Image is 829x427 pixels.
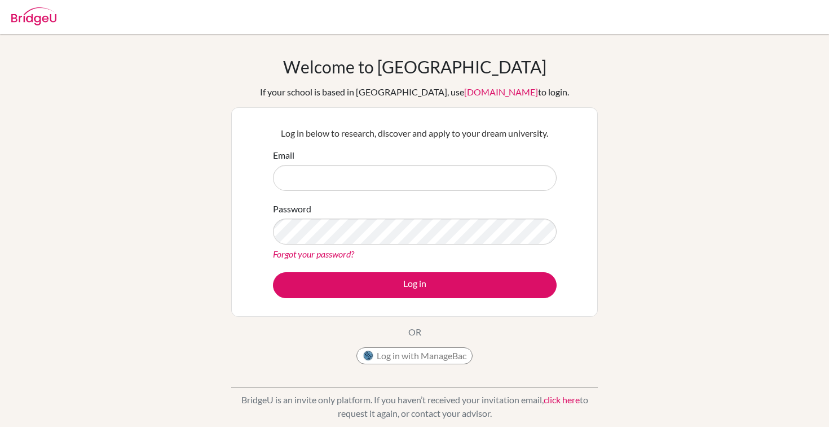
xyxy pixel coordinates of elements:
[11,7,56,25] img: Bridge-U
[231,393,598,420] p: BridgeU is an invite only platform. If you haven’t received your invitation email, to request it ...
[273,202,311,216] label: Password
[408,325,421,339] p: OR
[260,85,569,99] div: If your school is based in [GEOGRAPHIC_DATA], use to login.
[273,149,294,162] label: Email
[273,249,354,259] a: Forgot your password?
[464,86,538,97] a: [DOMAIN_NAME]
[356,347,473,364] button: Log in with ManageBac
[273,272,557,298] button: Log in
[273,127,557,140] p: Log in below to research, discover and apply to your dream university.
[544,394,580,405] a: click here
[283,56,546,77] h1: Welcome to [GEOGRAPHIC_DATA]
